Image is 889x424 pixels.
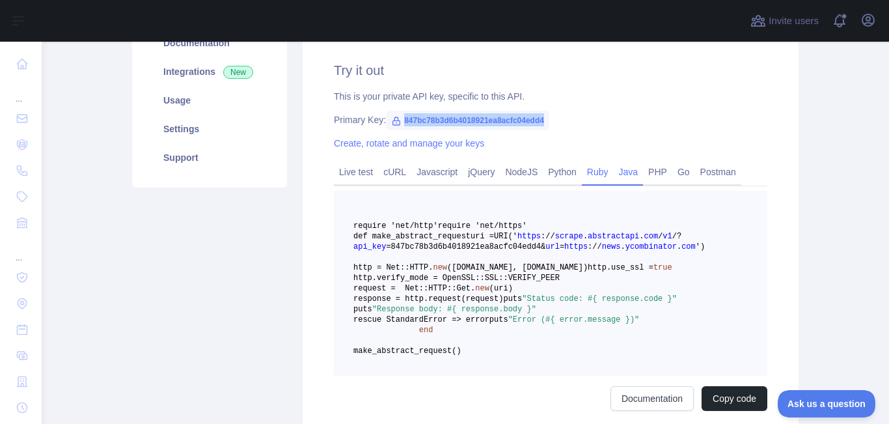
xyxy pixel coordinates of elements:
[555,232,583,241] span: scrape
[522,294,677,304] span: "Status code: #{ response.code }"
[378,162,411,182] a: cURL
[148,57,271,86] a: Integrations New
[463,162,500,182] a: jQuery
[695,162,741,182] a: Postman
[644,232,659,241] span: com
[583,232,588,241] span: .
[494,232,517,241] span: URI('
[10,78,31,104] div: ...
[438,221,527,231] span: require 'net/https'
[550,232,554,241] span: /
[353,232,471,241] span: def make_abstract_request
[471,284,475,293] span: .
[353,221,438,231] span: require 'net/http'
[778,390,876,417] iframe: Toggle Customer Support
[456,284,471,293] span: Get
[223,66,253,79] span: New
[148,29,271,57] a: Documentation
[334,113,767,126] div: Primary Key:
[471,232,494,241] span: uri =
[148,115,271,143] a: Settings
[353,284,456,293] span: request = Net::HTTP::
[560,242,564,251] span: =
[10,237,31,263] div: ...
[334,138,484,148] a: Create, rotate and manage your keys
[353,242,386,251] span: api_key
[602,242,621,251] span: news
[353,315,489,324] span: rescue StandardError => error
[372,346,461,356] span: _abstract_request()
[564,242,588,251] span: https
[386,111,549,130] span: 847bc78b3d6b4018921ea8acfc04edd4
[672,232,677,241] span: /
[433,263,447,272] span: new
[411,162,463,182] a: Javascript
[639,232,644,241] span: .
[653,263,672,272] span: true
[588,263,653,272] span: http.use_ssl =
[597,242,602,251] span: /
[148,143,271,172] a: Support
[672,162,695,182] a: Go
[475,284,489,293] span: new
[353,305,372,314] span: puts
[353,274,560,283] span: http.verify_mode = OpenSSL::SSL::VERIFY_PEER
[588,242,592,251] span: :
[582,162,614,182] a: Ruby
[489,315,508,324] span: puts
[769,14,819,29] span: Invite users
[681,242,696,251] span: com
[489,284,513,293] span: (uri)
[508,315,640,324] span: "Error (#{ error.message })"
[353,346,372,356] span: make
[541,232,545,241] span: :
[643,162,672,182] a: PHP
[543,162,582,182] a: Python
[663,232,672,241] span: v1
[386,242,545,251] span: =847bc78b3d6b4018921ea8acfc04edd4&
[748,10,821,31] button: Invite users
[696,242,705,251] span: ')
[334,90,767,103] div: This is your private API key, specific to this API.
[353,294,503,304] span: response = http.request(request)
[503,294,522,304] span: puts
[625,242,677,251] span: ycombinator
[334,162,378,182] a: Live test
[334,61,767,79] h2: Try it out
[677,232,681,241] span: ?
[409,263,428,272] span: HTTP
[419,326,433,335] span: end
[588,232,639,241] span: abstractapi
[545,242,560,251] span: url
[610,386,694,411] a: Documentation
[545,232,550,241] span: /
[447,263,588,272] span: ([DOMAIN_NAME], [DOMAIN_NAME])
[148,86,271,115] a: Usage
[621,242,625,251] span: .
[428,263,433,272] span: .
[500,162,543,182] a: NodeJS
[372,305,536,314] span: "Response body: #{ response.body }"
[353,263,409,272] span: http = Net::
[614,162,644,182] a: Java
[592,242,597,251] span: /
[517,232,541,241] span: https
[702,386,767,411] button: Copy code
[677,242,681,251] span: .
[658,232,663,241] span: /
